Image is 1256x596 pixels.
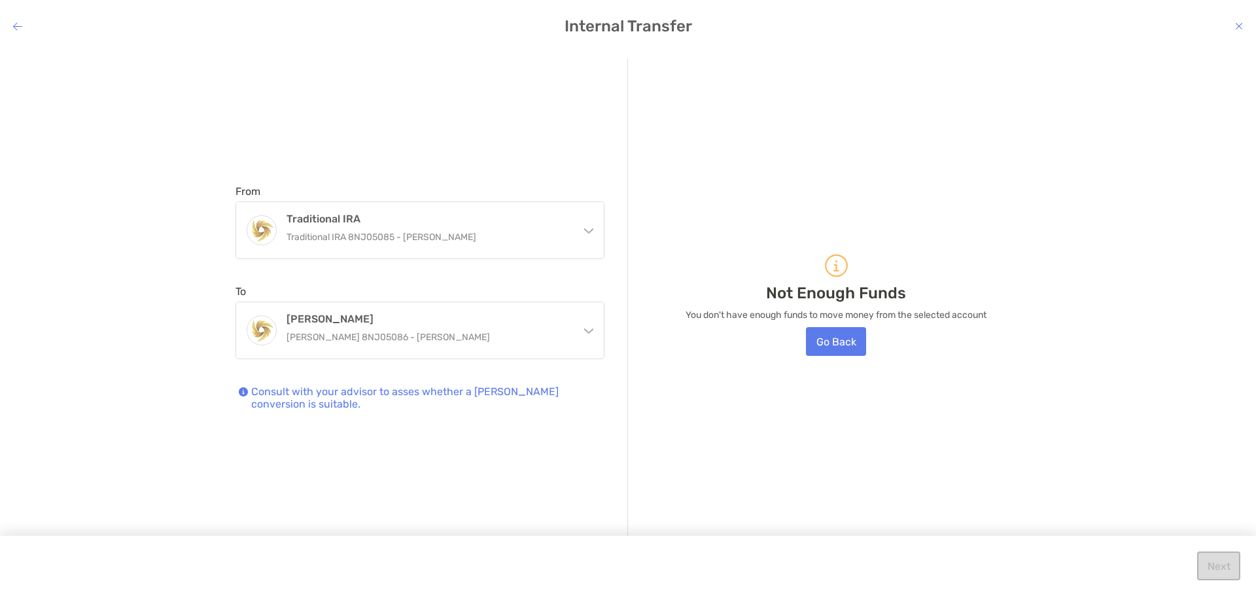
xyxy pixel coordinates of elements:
[247,216,276,244] img: Traditional IRA
[239,387,248,396] img: Icon info
[766,284,906,303] p: Not Enough Funds
[235,285,246,298] label: To
[686,309,986,321] p: You don't have enough funds to move money from the selected account
[247,316,276,344] img: Roth IRA
[235,185,260,198] label: From
[287,229,569,245] p: Traditional IRA 8NJ05085 - [PERSON_NAME]
[287,313,569,325] h4: [PERSON_NAME]
[251,385,604,410] p: Consult with your advisor to asses whether a [PERSON_NAME] conversion is suitable.
[287,213,569,225] h4: Traditional IRA
[287,329,569,345] p: [PERSON_NAME] 8NJ05086 - [PERSON_NAME]
[806,327,866,356] button: Go Back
